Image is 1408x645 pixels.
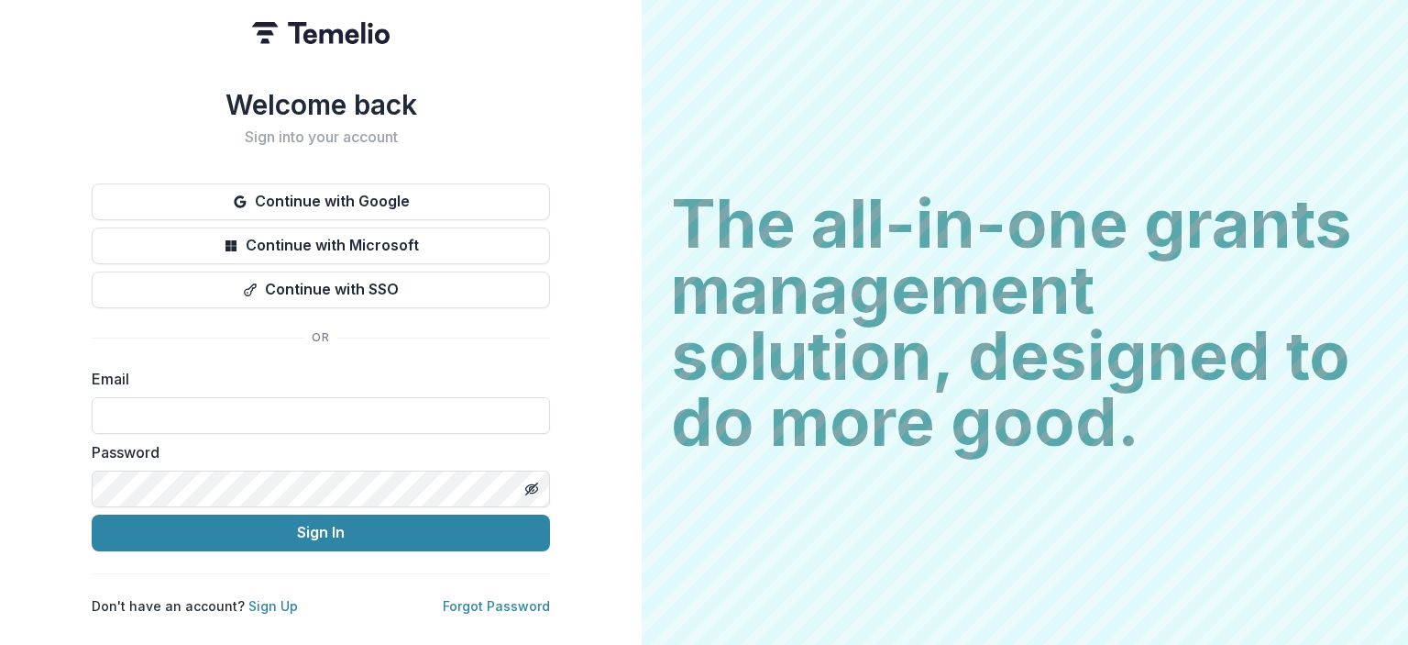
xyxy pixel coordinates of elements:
[92,183,550,220] button: Continue with Google
[92,88,550,121] h1: Welcome back
[92,515,550,551] button: Sign In
[248,598,298,614] a: Sign Up
[443,598,550,614] a: Forgot Password
[92,368,539,390] label: Email
[92,128,550,146] h2: Sign into your account
[92,596,298,616] p: Don't have an account?
[92,441,539,463] label: Password
[252,22,390,44] img: Temelio
[92,228,550,264] button: Continue with Microsoft
[92,272,550,308] button: Continue with SSO
[517,474,546,504] button: Toggle password visibility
